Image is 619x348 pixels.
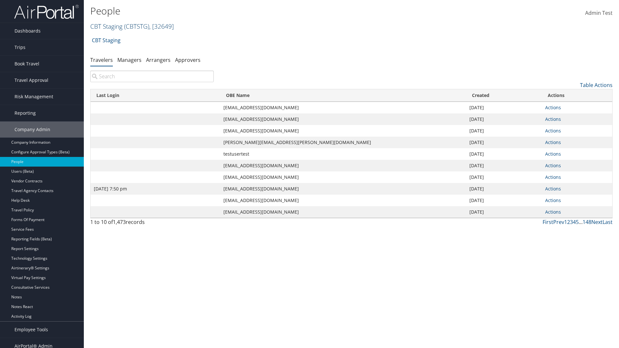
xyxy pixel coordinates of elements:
td: [DATE] [466,183,542,195]
a: 4 [573,218,576,226]
a: 1 [564,218,567,226]
td: [DATE] [466,171,542,183]
div: 1 to 10 of records [90,218,214,229]
span: Trips [15,39,25,55]
a: CBT Staging [92,34,121,47]
a: Table Actions [580,82,613,89]
td: [DATE] [466,113,542,125]
th: OBE Name: activate to sort column ascending [220,89,466,102]
td: [EMAIL_ADDRESS][DOMAIN_NAME] [220,171,466,183]
td: [EMAIL_ADDRESS][DOMAIN_NAME] [220,102,466,113]
h1: People [90,4,438,18]
span: ( CBTSTG ) [124,22,149,31]
td: [PERSON_NAME][EMAIL_ADDRESS][PERSON_NAME][DOMAIN_NAME] [220,137,466,148]
a: Travelers [90,56,113,63]
a: Actions [545,174,561,180]
td: [DATE] [466,148,542,160]
td: [EMAIL_ADDRESS][DOMAIN_NAME] [220,206,466,218]
img: airportal-logo.png [14,4,79,19]
span: … [579,218,583,226]
a: 5 [576,218,579,226]
td: [DATE] [466,125,542,137]
span: Company Admin [15,121,50,138]
a: First [543,218,553,226]
a: Managers [117,56,142,63]
span: Reporting [15,105,36,121]
th: Last Login: activate to sort column ascending [91,89,220,102]
span: Employee Tools [15,322,48,338]
td: [EMAIL_ADDRESS][DOMAIN_NAME] [220,183,466,195]
span: Dashboards [15,23,41,39]
td: [DATE] 7:50 pm [91,183,220,195]
span: 1,473 [113,218,126,226]
a: Approvers [175,56,201,63]
td: testusertest [220,148,466,160]
td: [EMAIL_ADDRESS][DOMAIN_NAME] [220,160,466,171]
span: Travel Approval [15,72,48,88]
a: Actions [545,139,561,145]
a: Arrangers [146,56,171,63]
a: Actions [545,209,561,215]
td: [DATE] [466,102,542,113]
a: Actions [545,104,561,111]
a: Actions [545,197,561,203]
a: 3 [570,218,573,226]
td: [DATE] [466,160,542,171]
th: Actions [542,89,612,102]
a: 2 [567,218,570,226]
a: Actions [545,186,561,192]
td: [DATE] [466,137,542,148]
td: [DATE] [466,206,542,218]
td: [EMAIL_ADDRESS][DOMAIN_NAME] [220,113,466,125]
a: Next [591,218,603,226]
a: Prev [553,218,564,226]
span: Risk Management [15,89,53,105]
span: Book Travel [15,56,39,72]
td: [EMAIL_ADDRESS][DOMAIN_NAME] [220,195,466,206]
span: Admin Test [585,9,613,16]
a: Admin Test [585,3,613,23]
a: Actions [545,162,561,169]
a: Actions [545,116,561,122]
a: 148 [583,218,591,226]
td: [EMAIL_ADDRESS][DOMAIN_NAME] [220,125,466,137]
td: [DATE] [466,195,542,206]
a: CBT Staging [90,22,174,31]
th: Created: activate to sort column ascending [466,89,542,102]
a: Actions [545,128,561,134]
input: Search [90,71,214,82]
a: Actions [545,151,561,157]
a: Last [603,218,613,226]
span: , [ 32649 ] [149,22,174,31]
